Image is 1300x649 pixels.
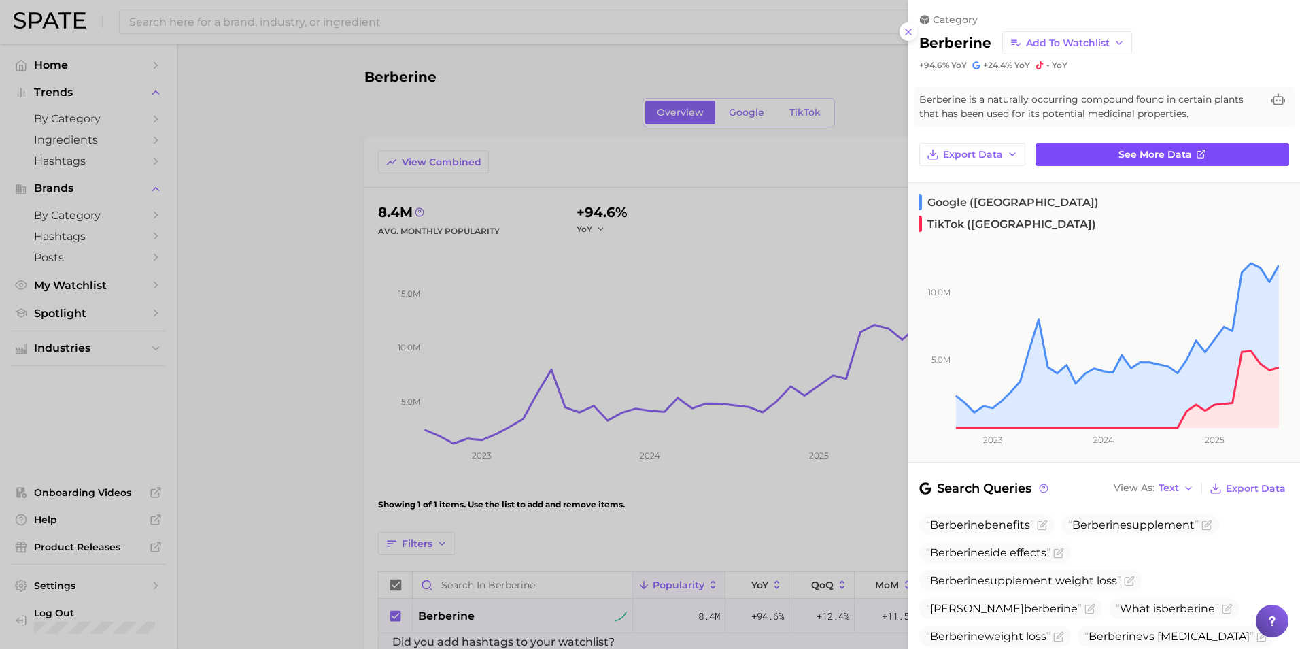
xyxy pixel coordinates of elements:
[1053,631,1064,642] button: Flag as miscategorized or irrelevant
[919,194,1099,210] span: Google ([GEOGRAPHIC_DATA])
[1206,479,1289,498] button: Export Data
[1110,480,1197,497] button: View AsText
[1118,149,1192,161] span: See more data
[1014,60,1030,71] span: YoY
[983,60,1012,70] span: +24.4%
[1037,520,1048,531] button: Flag as miscategorized or irrelevant
[919,35,991,51] h2: berberine
[1053,548,1064,559] button: Flag as miscategorized or irrelevant
[926,546,1050,559] span: side effects
[1084,603,1095,614] button: Flag as miscategorized or irrelevant
[1205,435,1225,445] tspan: 2025
[951,60,967,71] span: YoY
[926,630,1050,643] span: weight loss
[1068,518,1199,531] span: supplement
[1114,484,1154,492] span: View As
[919,60,949,70] span: +94.6%
[919,216,1096,232] span: TikTok ([GEOGRAPHIC_DATA])
[1052,60,1067,71] span: YoY
[926,602,1082,615] span: [PERSON_NAME]
[1226,483,1286,495] span: Export Data
[930,546,985,559] span: Berberine
[1201,520,1212,531] button: Flag as miscategorized or irrelevant
[1222,603,1233,614] button: Flag as miscategorized or irrelevant
[1024,602,1078,615] span: berberine
[1036,143,1289,166] a: See more data
[1084,630,1254,643] span: vs [MEDICAL_DATA]
[930,518,985,531] span: Berberine
[1116,602,1219,615] span: What is
[930,630,985,643] span: Berberine
[1089,630,1143,643] span: Berberine
[930,574,985,587] span: Berberine
[919,143,1025,166] button: Export Data
[933,14,978,26] span: category
[919,93,1262,121] span: Berberine is a naturally occurring compound found in certain plants that has been used for its po...
[1072,518,1127,531] span: Berberine
[926,518,1034,531] span: benefits
[1161,602,1215,615] span: berberine
[983,435,1003,445] tspan: 2023
[1093,435,1114,445] tspan: 2024
[1002,31,1132,54] button: Add to Watchlist
[1124,576,1135,586] button: Flag as miscategorized or irrelevant
[919,479,1050,498] span: Search Queries
[926,574,1121,587] span: supplement weight loss
[1159,484,1179,492] span: Text
[1256,631,1267,642] button: Flag as miscategorized or irrelevant
[943,149,1003,161] span: Export Data
[1046,60,1050,70] span: -
[1026,37,1110,49] span: Add to Watchlist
